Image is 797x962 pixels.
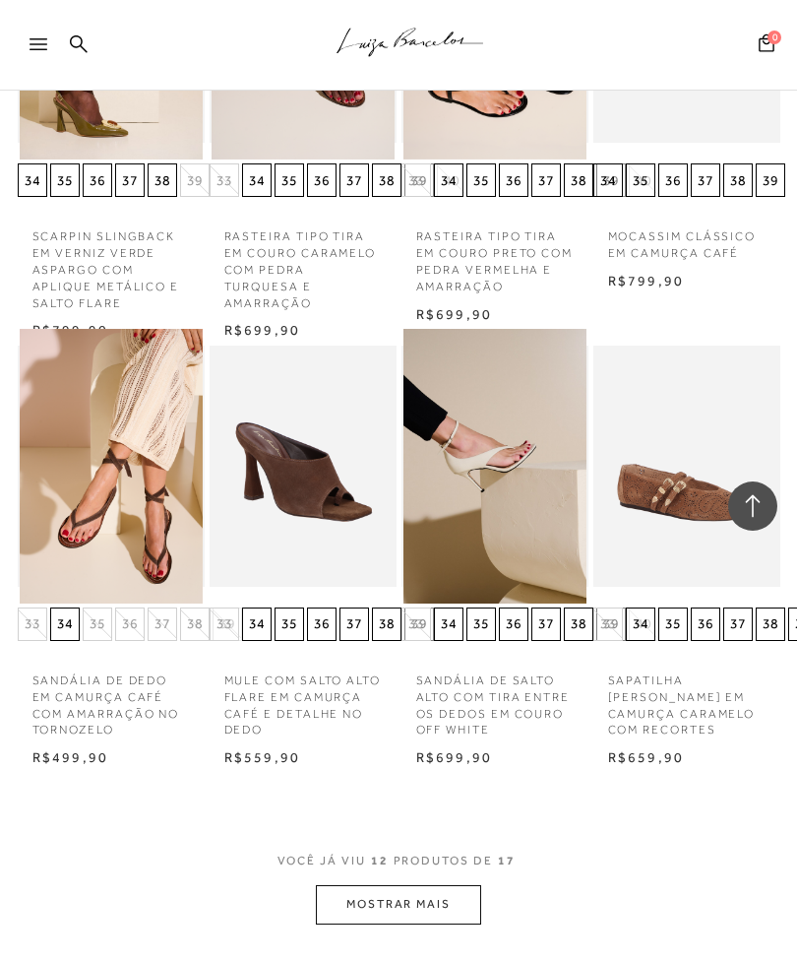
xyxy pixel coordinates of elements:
button: 33 [210,163,239,197]
button: 37 [691,163,720,197]
button: 35 [466,163,496,197]
button: MOSTRAR MAIS [316,885,481,924]
img: SANDÁLIA DE DEDO EM CAMURÇA CAFÉ COM AMARRAÇÃO NO TORNOZELO [20,329,203,604]
span: R$699,90 [416,306,493,322]
button: 38 [148,163,177,197]
span: R$699,90 [224,322,301,338]
button: 38 [564,608,593,641]
button: 34 [593,163,623,197]
button: 33 [18,608,47,641]
button: 36 [499,163,528,197]
button: 37 [723,608,753,641]
a: SAPATILHA MARY JANE EM CAMURÇA CARAMELO COM RECORTES SAPATILHA MARY JANE EM CAMURÇA CARAMELO COM ... [595,329,778,604]
button: 35 [466,608,496,641]
button: 38 [372,608,401,641]
button: 37 [115,163,145,197]
button: 37 [339,608,369,641]
button: 33 [401,163,431,197]
button: 37 [148,608,177,641]
button: 38 [180,608,210,641]
button: 36 [658,163,688,197]
button: 36 [307,608,337,641]
span: R$499,90 [32,749,109,765]
button: 39 [756,163,785,197]
button: 35 [626,163,655,197]
button: 36 [499,608,528,641]
button: 36 [115,608,145,641]
span: R$699,90 [416,749,493,765]
img: SAPATILHA MARY JANE EM CAMURÇA CARAMELO COM RECORTES [595,329,778,604]
a: RASTEIRA TIPO TIRA EM COURO CARAMELO COM PEDRA TURQUESA E AMARRAÇÃO [210,217,397,311]
a: RASTEIRA TIPO TIRA EM COURO PRETO COM PEDRA VERMELHA E AMARRAÇÃO [401,217,588,294]
button: 0 [753,32,780,59]
button: 34 [434,163,463,197]
button: 33 [401,608,431,641]
button: 35 [275,163,304,197]
button: 37 [531,163,561,197]
button: 37 [531,608,561,641]
span: R$659,90 [608,749,685,765]
img: SANDÁLIA DE SALTO ALTO COM TIRA ENTRE OS DEDOS EM COURO OFF WHITE [403,329,586,604]
button: 39 [180,163,210,197]
a: SANDÁLIA DE DEDO EM CAMURÇA CAFÉ COM AMARRAÇÃO NO TORNOZELO SANDÁLIA DE DEDO EM CAMURÇA CAFÉ COM ... [20,329,203,604]
button: 35 [50,163,80,197]
button: 36 [691,608,720,641]
span: 17 [498,854,516,867]
a: SANDÁLIA DE SALTO ALTO COM TIRA ENTRE OS DEDOS EM COURO OFF WHITE SANDÁLIA DE SALTO ALTO COM TIRA... [403,329,586,604]
a: MULE COM SALTO ALTO FLARE EM CAMURÇA CAFÉ E DETALHE NO DEDO [210,661,397,738]
button: 38 [756,608,785,641]
button: 35 [275,608,304,641]
button: 36 [83,163,112,197]
span: R$799,90 [32,322,109,338]
span: 12 [371,854,389,867]
button: 33 [593,608,623,641]
a: SANDÁLIA DE SALTO ALTO COM TIRA ENTRE OS DEDOS EM COURO OFF WHITE [401,661,588,738]
button: 33 [210,608,239,641]
button: 34 [626,608,655,641]
button: 34 [242,163,272,197]
a: MOCASSIM CLÁSSICO EM CAMURÇA CAFÉ [593,217,780,262]
button: 35 [83,608,112,641]
span: 0 [767,31,781,44]
button: 38 [372,163,401,197]
button: 35 [658,608,688,641]
a: SAPATILHA [PERSON_NAME] EM CAMURÇA CARAMELO COM RECORTES [593,661,780,738]
button: 36 [307,163,337,197]
span: VOCÊ JÁ VIU PRODUTOS DE [277,854,521,867]
span: R$559,90 [224,749,301,765]
button: 38 [564,163,593,197]
a: SANDÁLIA DE DEDO EM CAMURÇA CAFÉ COM AMARRAÇÃO NO TORNOZELO [18,661,205,738]
a: SCARPIN SLINGBACK EM VERNIZ VERDE ASPARGO COM APLIQUE METÁLICO E SALTO FLARE [18,217,205,311]
button: 34 [18,163,47,197]
button: 34 [50,608,80,641]
button: 38 [723,163,753,197]
button: 37 [339,163,369,197]
img: MULE COM SALTO ALTO FLARE EM CAMURÇA CAFÉ E DETALHE NO DEDO [212,329,395,604]
span: R$799,90 [608,273,685,289]
button: 34 [434,608,463,641]
a: MULE COM SALTO ALTO FLARE EM CAMURÇA CAFÉ E DETALHE NO DEDO MULE COM SALTO ALTO FLARE EM CAMURÇA ... [212,329,395,604]
button: 34 [242,608,272,641]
